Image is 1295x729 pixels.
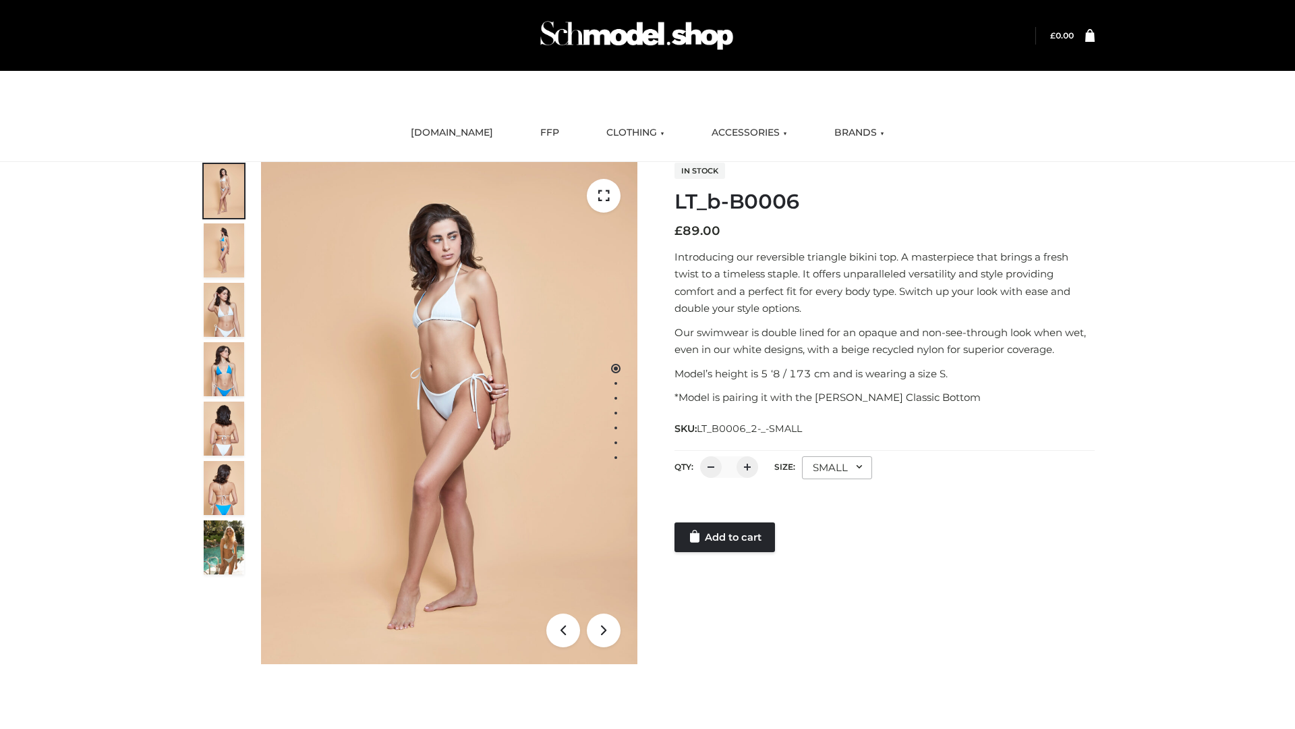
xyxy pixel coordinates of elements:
[802,456,872,479] div: SMALL
[674,421,803,437] span: SKU:
[674,190,1095,214] h1: LT_b-B0006
[596,118,674,148] a: CLOTHING
[674,163,725,179] span: In stock
[701,118,797,148] a: ACCESSORIES
[204,223,244,277] img: ArielClassicBikiniTop_CloudNine_AzureSky_OW114ECO_2-scaled.jpg
[204,164,244,218] img: ArielClassicBikiniTop_CloudNine_AzureSky_OW114ECO_1-scaled.jpg
[204,283,244,337] img: ArielClassicBikiniTop_CloudNine_AzureSky_OW114ECO_3-scaled.jpg
[401,118,503,148] a: [DOMAIN_NAME]
[204,342,244,396] img: ArielClassicBikiniTop_CloudNine_AzureSky_OW114ECO_4-scaled.jpg
[674,324,1095,358] p: Our swimwear is double lined for an opaque and non-see-through look when wet, even in our white d...
[774,462,795,472] label: Size:
[674,223,720,238] bdi: 89.00
[530,118,569,148] a: FFP
[674,365,1095,383] p: Model’s height is 5 ‘8 / 173 cm and is wearing a size S.
[204,520,244,574] img: Arieltop_CloudNine_AzureSky2.jpg
[674,462,693,472] label: QTY:
[204,402,244,456] img: ArielClassicBikiniTop_CloudNine_AzureSky_OW114ECO_7-scaled.jpg
[674,223,683,238] span: £
[204,461,244,515] img: ArielClassicBikiniTop_CloudNine_AzureSky_OW114ECO_8-scaled.jpg
[824,118,894,148] a: BRANDS
[536,9,738,62] img: Schmodel Admin 964
[697,423,802,435] span: LT_B0006_2-_-SMALL
[674,389,1095,406] p: *Model is pairing it with the [PERSON_NAME] Classic Bottom
[1050,30,1074,40] a: £0.00
[1050,30,1056,40] span: £
[674,522,775,552] a: Add to cart
[261,162,637,664] img: ArielClassicBikiniTop_CloudNine_AzureSky_OW114ECO_1
[674,248,1095,317] p: Introducing our reversible triangle bikini top. A masterpiece that brings a fresh twist to a time...
[1050,30,1074,40] bdi: 0.00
